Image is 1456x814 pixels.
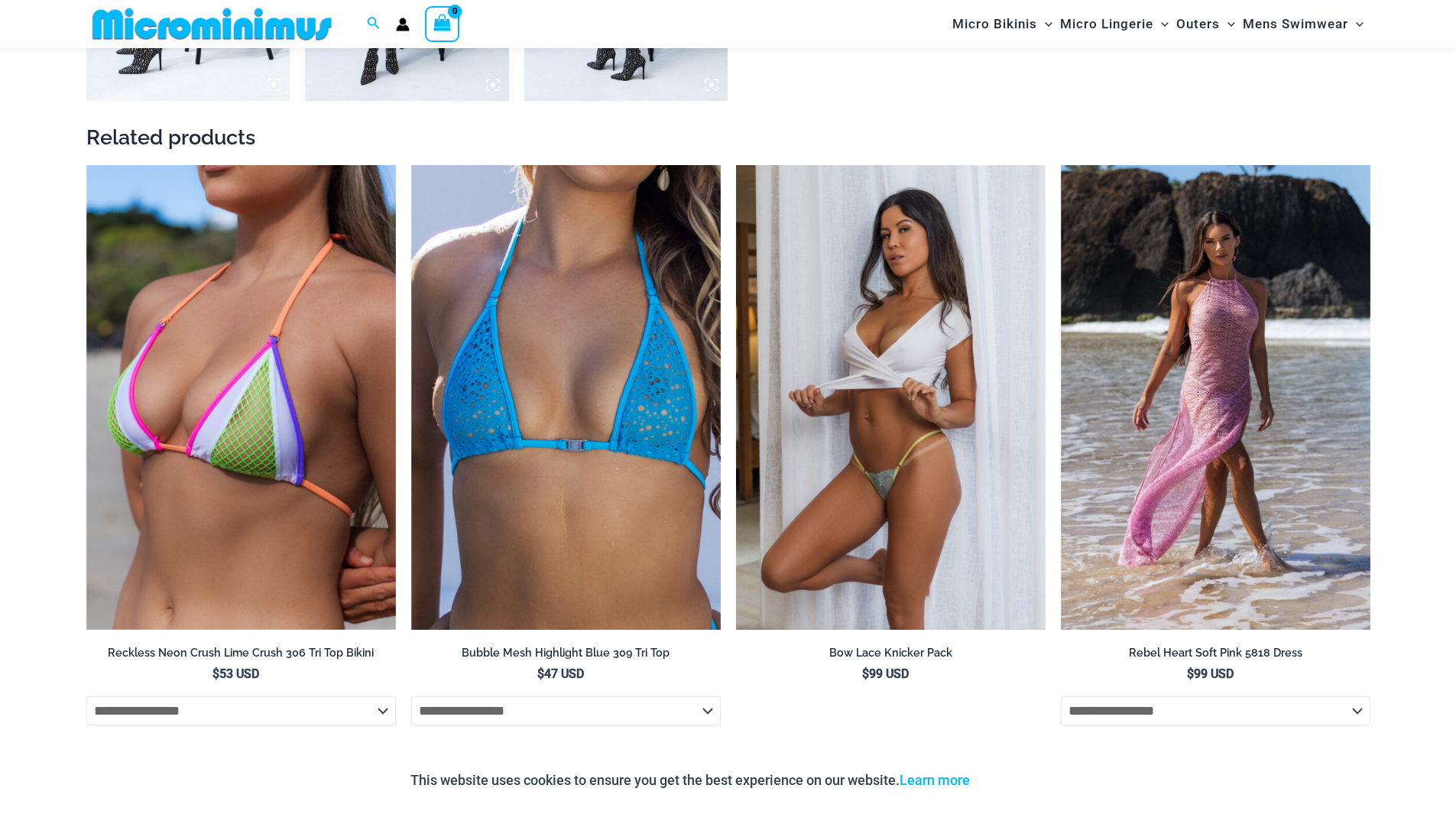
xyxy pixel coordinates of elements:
[411,646,721,666] a: Bubble Mesh Highlight Blue 309 Tri Top
[1239,5,1367,44] a: Mens SwimwearMenu ToggleMenu Toggle
[1060,5,1153,44] span: Micro Lingerie
[862,666,869,681] span: $
[411,165,721,630] a: Bubble Mesh Highlight Blue 309 Tri Top 4Bubble Mesh Highlight Blue 309 Tri Top 469 Thong 04Bubble...
[86,165,396,630] img: Reckless Neon Crush Lime Crush 306 Tri Top 01
[1348,5,1364,44] span: Menu Toggle
[1153,5,1169,44] span: Menu Toggle
[900,772,970,788] a: Learn more
[1187,666,1194,681] span: $
[1187,666,1234,681] bdi: 99 USD
[736,646,1046,666] a: Bow Lace Knicker Pack
[86,165,396,630] a: Reckless Neon Crush Lime Crush 306 Tri Top 01Reckless Neon Crush Lime Crush 306 Tri Top 296 Cheek...
[411,646,721,660] h2: Bubble Mesh Highlight Blue 309 Tri Top
[86,7,338,41] img: MM SHOP LOGO FLAT
[946,2,1370,46] nav: Site Navigation
[1037,5,1052,44] span: Menu Toggle
[1176,5,1220,44] span: Outers
[1061,646,1370,660] h2: Rebel Heart Soft Pink 5818 Dress
[396,18,410,31] a: Account icon link
[537,666,544,681] span: $
[1243,5,1348,44] span: Mens Swimwear
[411,165,721,630] img: Bubble Mesh Highlight Blue 309 Tri Top 4
[367,15,381,34] a: Search icon link
[1061,646,1370,666] a: Rebel Heart Soft Pink 5818 Dress
[1056,5,1172,44] a: Micro LingerieMenu ToggleMenu Toggle
[1061,165,1370,630] img: Rebel Heart Soft Pink 5818 Dress 01
[1061,165,1370,630] a: Rebel Heart Soft Pink 5818 Dress 01Rebel Heart Soft Pink 5818 Dress 04Rebel Heart Soft Pink 5818 ...
[981,762,1046,799] button: Accept
[949,5,1056,44] a: Micro BikinisMenu ToggleMenu Toggle
[736,165,1046,630] a: Bow Lace Knicker PackBow Lace Mint Multi 601 Thong 03Bow Lace Mint Multi 601 Thong 03
[86,646,396,660] h2: Reckless Neon Crush Lime Crush 306 Tri Top Bikini
[212,666,219,681] span: $
[1220,5,1235,44] span: Menu Toggle
[212,666,259,681] bdi: 53 USD
[86,124,1370,151] h2: Related products
[410,769,970,792] p: This website uses cookies to ensure you get the best experience on our website.
[736,165,1046,630] img: Bow Lace Mint Multi 601 Thong 03
[736,646,1046,660] h2: Bow Lace Knicker Pack
[862,666,909,681] bdi: 99 USD
[86,646,396,666] a: Reckless Neon Crush Lime Crush 306 Tri Top Bikini
[952,5,1037,44] span: Micro Bikinis
[1172,5,1239,44] a: OutersMenu ToggleMenu Toggle
[425,6,460,41] a: View Shopping Cart, empty
[537,666,584,681] bdi: 47 USD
